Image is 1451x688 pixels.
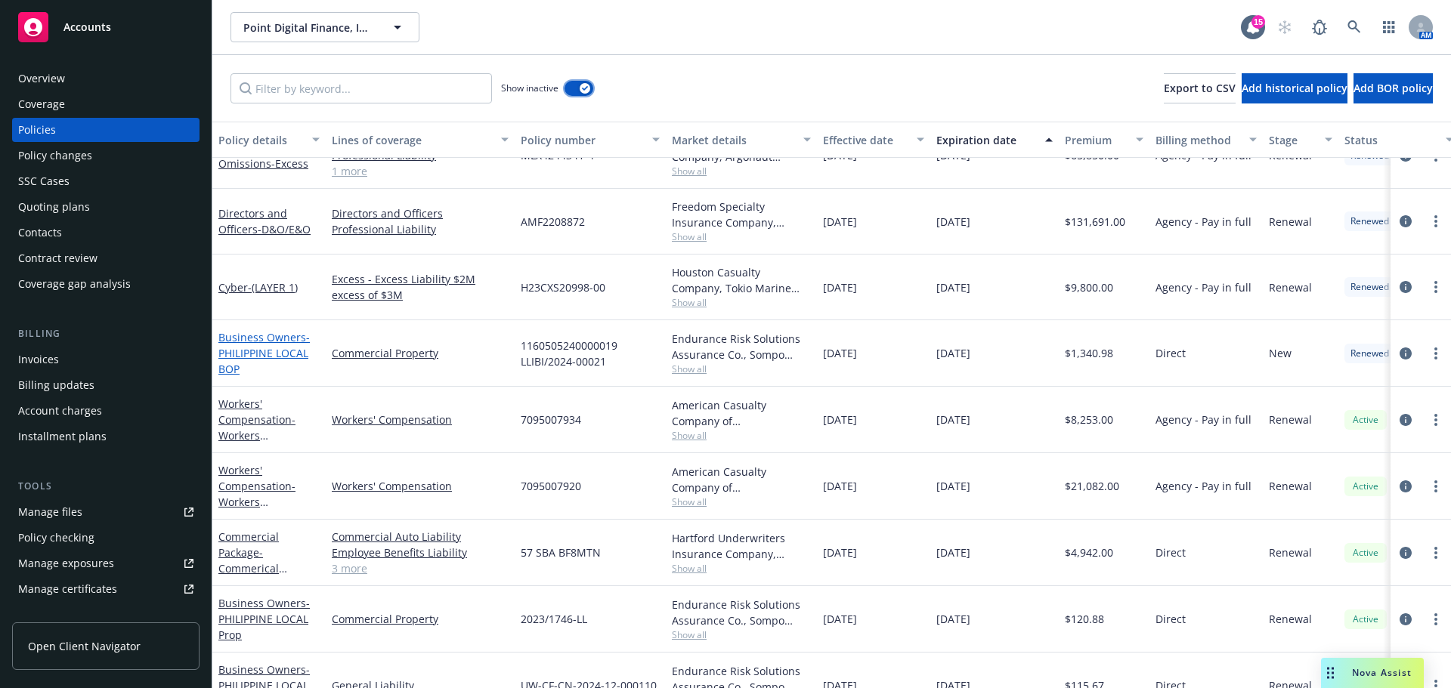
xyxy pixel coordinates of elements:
[1397,477,1415,495] a: circleInformation
[1427,278,1445,296] a: more
[218,412,316,458] span: - Workers Compensation AOS
[1350,546,1381,560] span: Active
[521,478,581,494] span: 7095007920
[1270,12,1300,42] a: Start snowing
[1350,612,1381,626] span: Active
[672,628,811,641] span: Show all
[823,279,857,295] span: [DATE]
[12,526,200,550] a: Policy checking
[672,132,794,148] div: Market details
[332,478,509,494] a: Workers' Compensation
[1269,279,1312,295] span: Renewal
[672,464,811,495] div: American Casualty Company of [GEOGRAPHIC_DATA], [US_STATE], CNA Insurance
[823,611,857,627] span: [DATE]
[218,596,310,642] a: Business Owners
[326,122,515,158] button: Lines of coverage
[218,396,316,458] a: Workers' Compensation
[18,399,102,423] div: Account charges
[18,246,97,270] div: Contract review
[1164,81,1236,95] span: Export to CSV
[1269,345,1292,361] span: New
[218,330,310,376] span: - PHILIPPINE LOCAL BOP
[332,611,509,627] a: Commercial Property
[1339,12,1369,42] a: Search
[1397,278,1415,296] a: circleInformation
[332,205,509,221] a: Directors and Officers
[1269,545,1312,560] span: Renewal
[936,279,970,295] span: [DATE]
[18,373,94,397] div: Billing updates
[12,424,200,449] a: Installment plans
[28,638,141,654] span: Open Client Navigator
[1321,658,1424,688] button: Nova Assist
[666,122,817,158] button: Market details
[12,603,200,627] a: Manage claims
[1304,12,1335,42] a: Report a Bug
[1156,545,1186,560] span: Direct
[1156,412,1251,427] span: Agency - Pay in full
[1156,478,1251,494] span: Agency - Pay in full
[332,545,509,560] a: Employee Benefits Liability
[1065,132,1127,148] div: Premium
[936,478,970,494] span: [DATE]
[18,169,70,193] div: SSC Cases
[18,66,65,91] div: Overview
[230,73,492,103] input: Filter by keyword...
[672,331,811,363] div: Endurance Risk Solutions Assurance Co., Sompo International, Lacson & Lacson Insurance Brokers, I...
[12,169,200,193] a: SSC Cases
[1164,73,1236,103] button: Export to CSV
[672,264,811,296] div: Houston Casualty Company, Tokio Marine HCC
[218,596,310,642] span: - PHILIPPINE LOCAL Prop
[1156,279,1251,295] span: Agency - Pay in full
[936,214,970,230] span: [DATE]
[1397,212,1415,230] a: circleInformation
[936,345,970,361] span: [DATE]
[1242,81,1347,95] span: Add historical policy
[1321,658,1340,688] div: Drag to move
[332,271,509,303] a: Excess - Excess Liability $2M excess of $3M
[218,545,287,591] span: - Commerical Package
[12,195,200,219] a: Quoting plans
[1427,411,1445,429] a: more
[521,545,601,560] span: 57 SBA BF8MTN
[332,163,509,179] a: 1 more
[12,246,200,270] a: Contract review
[12,6,200,48] a: Accounts
[18,526,94,550] div: Policy checking
[672,199,811,230] div: Freedom Specialty Insurance Company, Scottsdale Insurance Company (Nationwide), RT Specialty Insu...
[823,214,857,230] span: [DATE]
[243,20,374,35] span: Point Digital Finance, Inc.
[1269,478,1312,494] span: Renewal
[18,143,92,168] div: Policy changes
[1350,347,1389,360] span: Renewed
[18,272,131,296] div: Coverage gap analysis
[218,280,298,295] a: Cyber
[936,412,970,427] span: [DATE]
[12,272,200,296] a: Coverage gap analysis
[521,132,643,148] div: Policy number
[1156,611,1186,627] span: Direct
[18,221,62,245] div: Contacts
[12,92,200,116] a: Coverage
[12,347,200,372] a: Invoices
[12,399,200,423] a: Account charges
[271,156,308,171] span: - Excess
[18,424,107,449] div: Installment plans
[18,92,65,116] div: Coverage
[1269,132,1316,148] div: Stage
[672,165,811,177] span: Show all
[248,280,298,295] span: - (LAYER 1)
[18,577,117,601] div: Manage certificates
[218,206,311,236] a: Directors and Officers
[1065,279,1113,295] span: $9,800.00
[672,597,811,628] div: Endurance Risk Solutions Assurance Co., Sompo International, Lacson & Lacson Insurance Brokers, I...
[1065,545,1113,560] span: $4,942.00
[515,122,666,158] button: Policy number
[1156,214,1251,230] span: Agency - Pay in full
[12,373,200,397] a: Billing updates
[218,132,303,148] div: Policy details
[1065,412,1113,427] span: $8,253.00
[823,132,908,148] div: Effective date
[1149,122,1263,158] button: Billing method
[672,495,811,508] span: Show all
